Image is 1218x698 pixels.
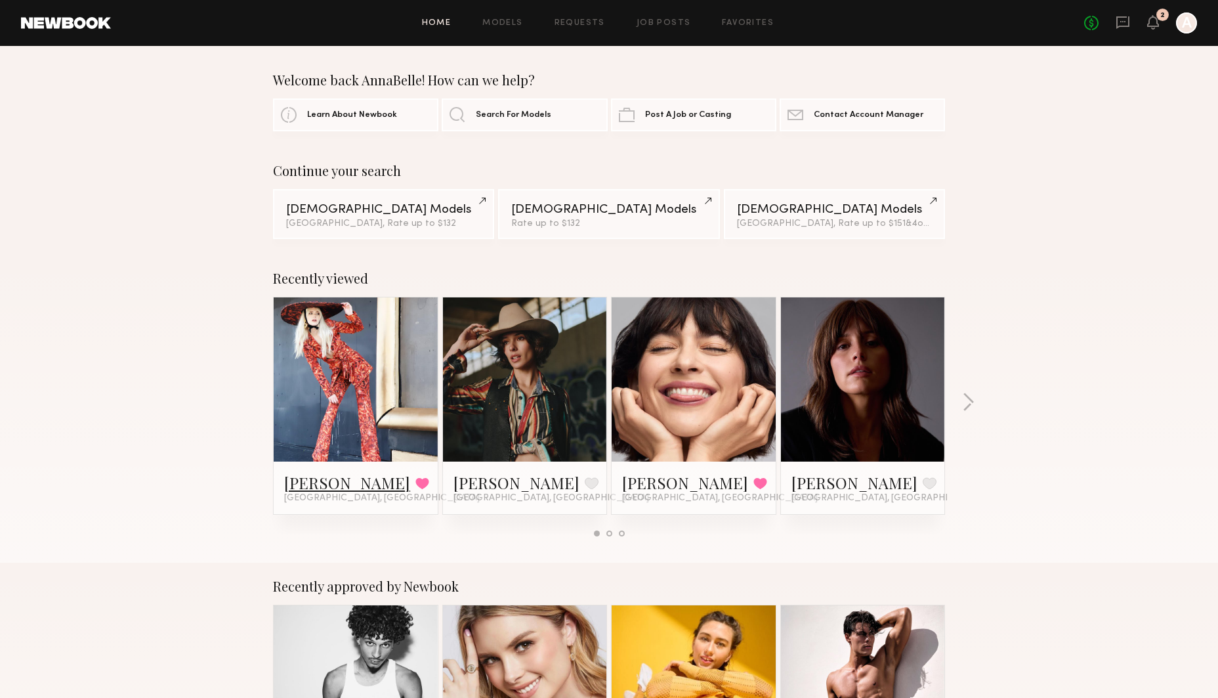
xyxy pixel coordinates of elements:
[622,472,748,493] a: [PERSON_NAME]
[555,19,605,28] a: Requests
[814,111,923,120] span: Contact Account Manager
[1160,12,1165,19] div: 2
[442,98,607,131] a: Search For Models
[273,271,945,286] div: Recently viewed
[611,98,776,131] a: Post A Job or Casting
[637,19,691,28] a: Job Posts
[307,111,397,120] span: Learn About Newbook
[722,19,774,28] a: Favorites
[622,493,818,504] span: [GEOGRAPHIC_DATA], [GEOGRAPHIC_DATA]
[498,189,719,239] a: [DEMOGRAPHIC_DATA] ModelsRate up to $132
[422,19,451,28] a: Home
[906,219,969,228] span: & 4 other filter s
[453,472,579,493] a: [PERSON_NAME]
[273,72,945,88] div: Welcome back AnnaBelle! How can we help?
[273,163,945,179] div: Continue your search
[453,493,649,504] span: [GEOGRAPHIC_DATA], [GEOGRAPHIC_DATA]
[645,111,731,120] span: Post A Job or Casting
[284,472,410,493] a: [PERSON_NAME]
[780,98,945,131] a: Contact Account Manager
[286,204,481,216] div: [DEMOGRAPHIC_DATA] Models
[476,111,551,120] span: Search For Models
[791,493,987,504] span: [GEOGRAPHIC_DATA], [GEOGRAPHIC_DATA]
[724,189,945,239] a: [DEMOGRAPHIC_DATA] Models[GEOGRAPHIC_DATA], Rate up to $151&4other filters
[791,472,917,493] a: [PERSON_NAME]
[511,219,706,229] div: Rate up to $132
[273,98,438,131] a: Learn About Newbook
[737,204,932,216] div: [DEMOGRAPHIC_DATA] Models
[737,219,932,229] div: [GEOGRAPHIC_DATA], Rate up to $151
[273,578,945,594] div: Recently approved by Newbook
[273,189,494,239] a: [DEMOGRAPHIC_DATA] Models[GEOGRAPHIC_DATA], Rate up to $132
[1176,12,1197,33] a: A
[511,204,706,216] div: [DEMOGRAPHIC_DATA] Models
[284,493,480,504] span: [GEOGRAPHIC_DATA], [GEOGRAPHIC_DATA]
[286,219,481,229] div: [GEOGRAPHIC_DATA], Rate up to $132
[482,19,522,28] a: Models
